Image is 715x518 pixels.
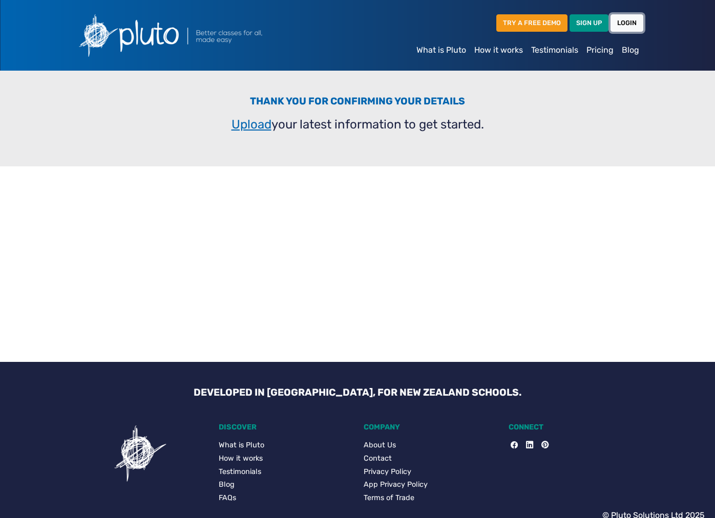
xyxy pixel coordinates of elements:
a: How it works [470,40,527,60]
a: Privacy Policy [364,466,496,478]
a: Pricing [582,40,618,60]
a: Blog [219,479,351,490]
a: How it works [219,453,351,464]
a: App Privacy Policy [364,479,496,490]
a: Testimonials [527,40,582,60]
p: your latest information to get started. [78,115,637,134]
a: What is Pluto [219,440,351,451]
a: Testimonials [219,466,351,478]
a: LOGIN [611,14,643,31]
h3: Thank you for confirming your details [78,95,637,111]
h5: DISCOVER [219,423,351,431]
a: Contact [364,453,496,464]
h5: CONNECT [509,423,641,431]
a: Upload [232,117,271,132]
a: TRY A FREE DEMO [496,14,567,31]
img: Pluto logo with the text Better classes for all, made easy [72,8,318,62]
a: Terms of Trade [364,492,496,504]
a: Blog [618,40,643,60]
a: Facebook [511,440,518,451]
a: About Us [364,440,496,451]
a: SIGN UP [570,14,608,31]
a: FAQs [219,492,351,504]
h5: COMPANY [364,423,496,431]
a: LinkedIn [518,440,533,451]
a: What is Pluto [412,40,470,60]
img: Pluto icon showing a confusing task for users [110,423,171,484]
a: Pinterest [533,440,549,451]
h3: DEVELOPED IN [GEOGRAPHIC_DATA], FOR NEW ZEALAND SCHOOLS. [185,386,530,398]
